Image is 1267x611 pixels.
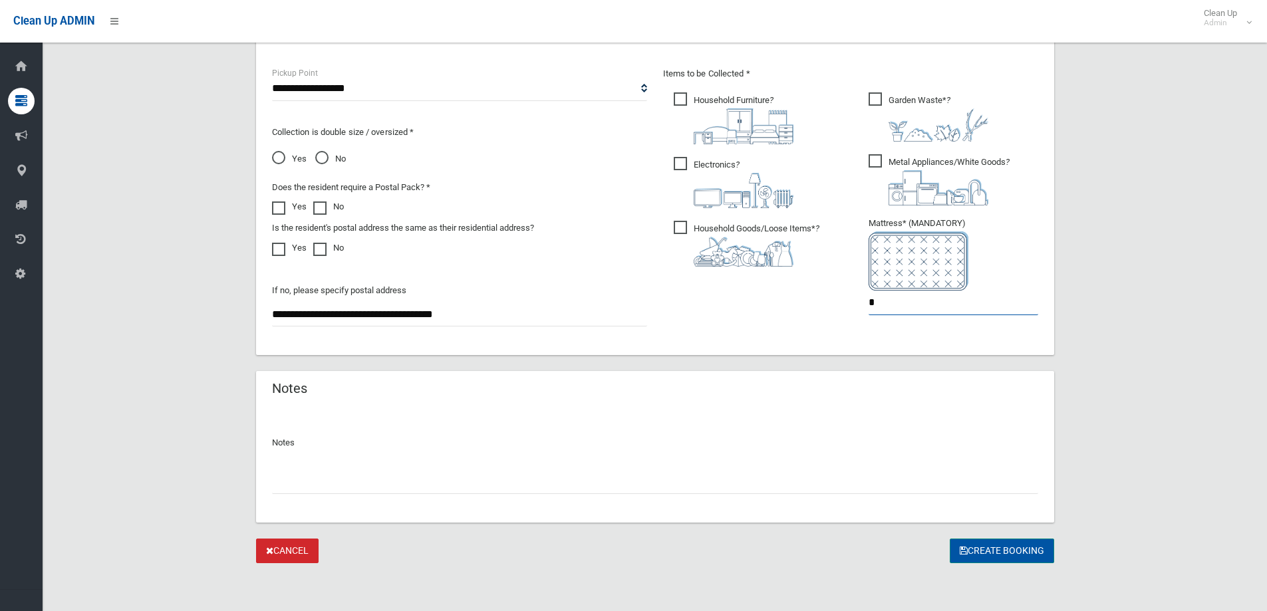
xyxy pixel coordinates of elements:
img: 36c1b0289cb1767239cdd3de9e694f19.png [889,170,988,205]
img: 394712a680b73dbc3d2a6a3a7ffe5a07.png [694,173,793,208]
span: Household Furniture [674,92,793,144]
label: If no, please specify postal address [272,283,406,299]
span: Electronics [674,157,793,208]
i: ? [694,95,793,144]
span: Mattress* (MANDATORY) [869,218,1038,291]
img: e7408bece873d2c1783593a074e5cb2f.png [869,231,968,291]
p: Notes [272,435,1038,451]
span: Clean Up ADMIN [13,15,94,27]
label: Does the resident require a Postal Pack? * [272,180,430,195]
i: ? [889,157,1010,205]
p: Collection is double size / oversized * [272,124,647,140]
small: Admin [1204,18,1237,28]
img: 4fd8a5c772b2c999c83690221e5242e0.png [889,108,988,142]
label: No [313,199,344,215]
img: b13cc3517677393f34c0a387616ef184.png [694,237,793,267]
label: Is the resident's postal address the same as their residential address? [272,220,534,236]
header: Notes [256,376,323,402]
label: Yes [272,240,307,256]
label: Yes [272,199,307,215]
i: ? [889,95,988,142]
span: No [315,151,346,167]
label: No [313,240,344,256]
img: aa9efdbe659d29b613fca23ba79d85cb.png [694,108,793,144]
p: Items to be Collected * [663,66,1038,82]
span: Household Goods/Loose Items* [674,221,819,267]
button: Create Booking [950,539,1054,563]
i: ? [694,223,819,267]
span: Metal Appliances/White Goods [869,154,1010,205]
span: Clean Up [1197,8,1250,28]
span: Yes [272,151,307,167]
i: ? [694,160,793,208]
a: Cancel [256,539,319,563]
span: Garden Waste* [869,92,988,142]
